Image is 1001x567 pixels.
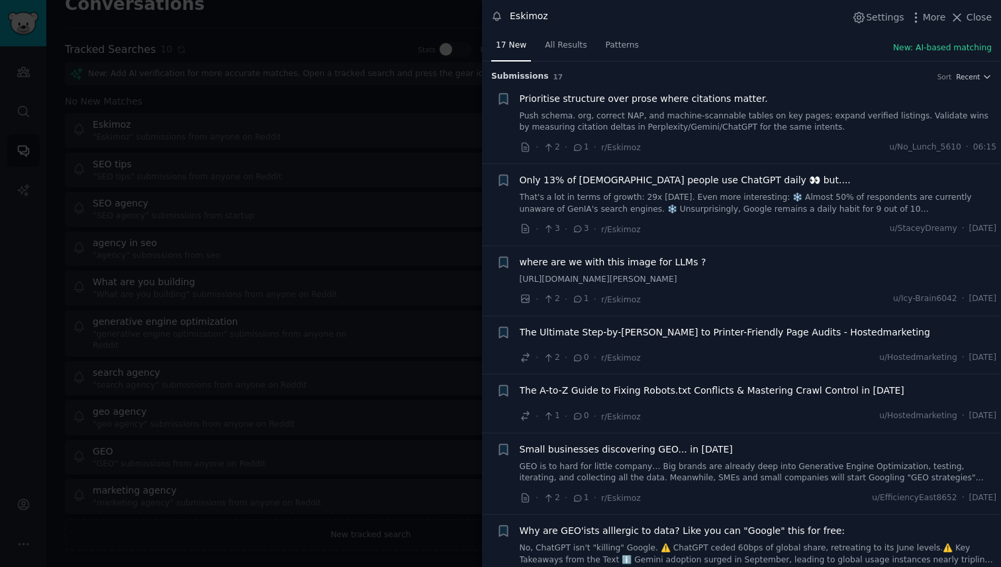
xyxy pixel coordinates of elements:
[866,11,904,24] span: Settings
[565,140,567,154] span: ·
[543,410,559,422] span: 1
[594,222,596,236] span: ·
[520,274,997,286] a: [URL][DOMAIN_NAME][PERSON_NAME]
[520,543,997,566] a: No, ChatGPT isn't "killing" Google. ⚠️ ChatGPT ceded 60bps of global share, retreating to its Jun...
[594,292,596,306] span: ·
[565,351,567,365] span: ·
[543,142,559,153] span: 2
[565,222,567,236] span: ·
[520,92,768,106] a: Prioritise structure over prose where citations matter.
[520,326,930,339] a: The Ultimate Step-by-[PERSON_NAME] to Printer-Friendly Page Audits - Hostedmarketing
[520,443,733,457] a: Small businesses discovering GEO... in [DATE]
[520,384,904,398] a: The A-to-Z Guide to Fixing Robots.txt Conflicts & Mastering Crawl Control in [DATE]
[543,223,559,235] span: 3
[601,412,641,421] span: r/Eskimoz
[543,492,559,504] span: 2
[594,351,596,365] span: ·
[969,223,996,235] span: [DATE]
[601,143,641,152] span: r/Eskimoz
[572,410,589,422] span: 0
[893,293,957,305] span: u/Icy-Brain6042
[594,491,596,505] span: ·
[540,35,591,62] a: All Results
[520,524,845,538] a: Why are GEO'ists alllergic to data? Like you can "Google" this for free:
[536,351,538,365] span: ·
[536,292,538,306] span: ·
[973,142,996,153] span: 06:15
[956,72,980,81] span: Recent
[962,293,965,305] span: ·
[601,35,643,62] a: Patterns
[956,72,992,81] button: Recent
[572,293,589,305] span: 1
[520,255,706,269] a: where are we with this image for LLMs ?
[969,352,996,364] span: [DATE]
[909,11,946,24] button: More
[889,142,961,153] span: u/No_Lunch_5610
[545,40,587,52] span: All Results
[601,295,641,304] span: r/Eskimoz
[572,142,589,153] span: 1
[594,140,596,154] span: ·
[937,72,952,81] div: Sort
[572,223,589,235] span: 3
[969,410,996,422] span: [DATE]
[496,40,526,52] span: 17 New
[962,492,965,504] span: ·
[962,410,965,422] span: ·
[565,292,567,306] span: ·
[572,352,589,364] span: 0
[969,492,996,504] span: [DATE]
[491,35,531,62] a: 17 New
[520,110,997,134] a: Push schema. org, correct NAP, and machine-scannable tables on key pages; expand verified listing...
[852,11,904,24] button: Settings
[872,492,957,504] span: u/EfficiencyEast8652
[536,222,538,236] span: ·
[565,410,567,423] span: ·
[520,461,997,484] a: GEO is to hard for little company… Big brands are already deep into Generative Engine Optimizatio...
[572,492,589,504] span: 1
[601,353,641,363] span: r/Eskimoz
[491,71,549,83] span: Submission s
[923,11,946,24] span: More
[553,73,563,81] span: 17
[520,173,851,187] a: Only 13% of [DEMOGRAPHIC_DATA] people use ChatGPT daily 👀 but....
[966,142,969,153] span: ·
[879,410,957,422] span: u/Hostedmarketing
[879,352,957,364] span: u/Hostedmarketing
[950,11,992,24] button: Close
[536,410,538,423] span: ·
[520,192,997,215] a: That's a lot in terms of growth: 29x [DATE]. Even more interesting: ❄️ Almost 50% of respondents ...
[601,225,641,234] span: r/Eskimoz
[594,410,596,423] span: ·
[565,491,567,505] span: ·
[893,42,992,54] button: New: AI-based matching
[543,352,559,364] span: 2
[962,352,965,364] span: ·
[536,140,538,154] span: ·
[890,223,957,235] span: u/StaceyDreamy
[543,293,559,305] span: 2
[510,9,548,23] div: Eskimoz
[601,494,641,503] span: r/Eskimoz
[967,11,992,24] span: Close
[606,40,639,52] span: Patterns
[536,491,538,505] span: ·
[969,293,996,305] span: [DATE]
[962,223,965,235] span: ·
